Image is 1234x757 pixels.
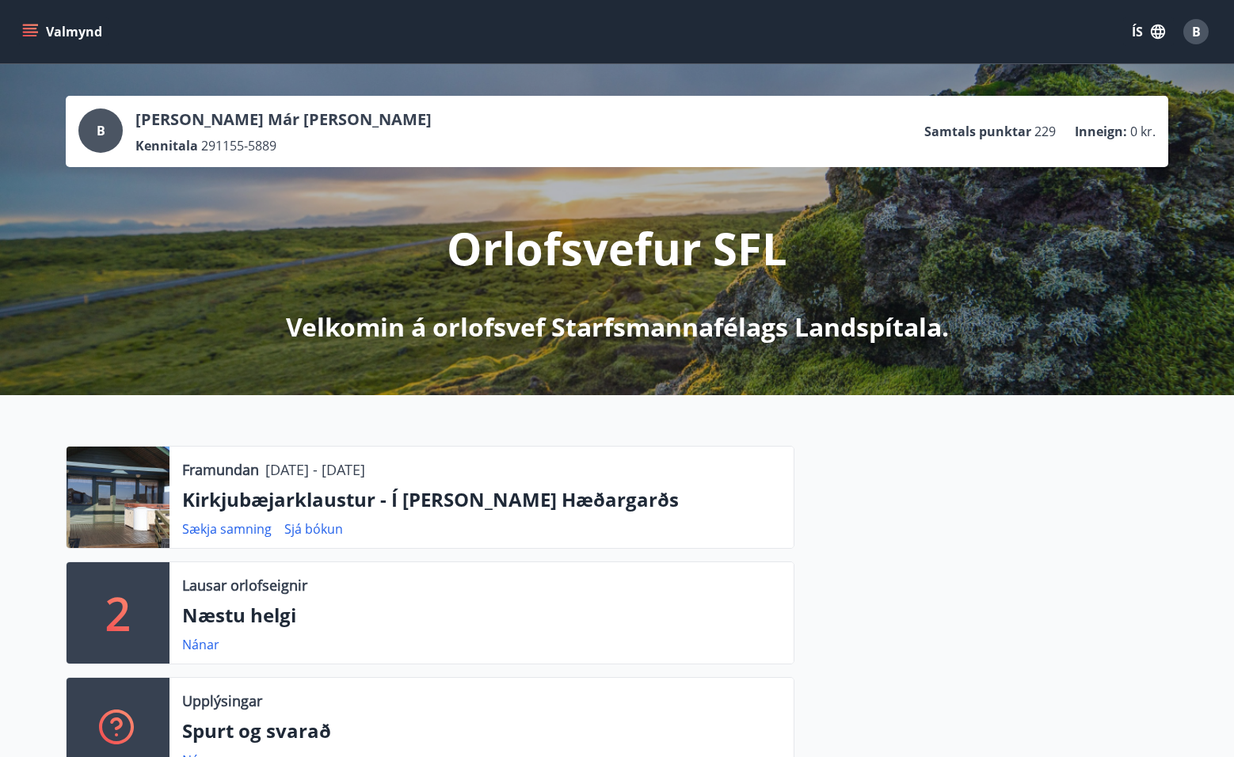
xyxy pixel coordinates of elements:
[1075,123,1127,140] p: Inneign :
[182,690,262,711] p: Upplýsingar
[447,218,787,278] p: Orlofsvefur SFL
[265,459,365,480] p: [DATE] - [DATE]
[182,575,307,595] p: Lausar orlofseignir
[19,17,109,46] button: menu
[135,108,432,131] p: [PERSON_NAME] Már [PERSON_NAME]
[1123,17,1174,46] button: ÍS
[182,636,219,653] a: Nánar
[135,137,198,154] p: Kennitala
[924,123,1031,140] p: Samtals punktar
[1177,13,1215,51] button: B
[1130,123,1156,140] span: 0 kr.
[286,310,949,344] p: Velkomin á orlofsvef Starfsmannafélags Landspítala.
[1034,123,1056,140] span: 229
[182,717,781,744] p: Spurt og svarað
[97,122,105,139] span: B
[105,583,131,643] p: 2
[284,520,343,538] a: Sjá bókun
[1192,23,1201,40] span: B
[201,137,276,154] span: 291155-5889
[182,459,259,480] p: Framundan
[182,520,272,538] a: Sækja samning
[182,602,781,629] p: Næstu helgi
[182,486,781,513] p: Kirkjubæjarklaustur - Í [PERSON_NAME] Hæðargarðs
